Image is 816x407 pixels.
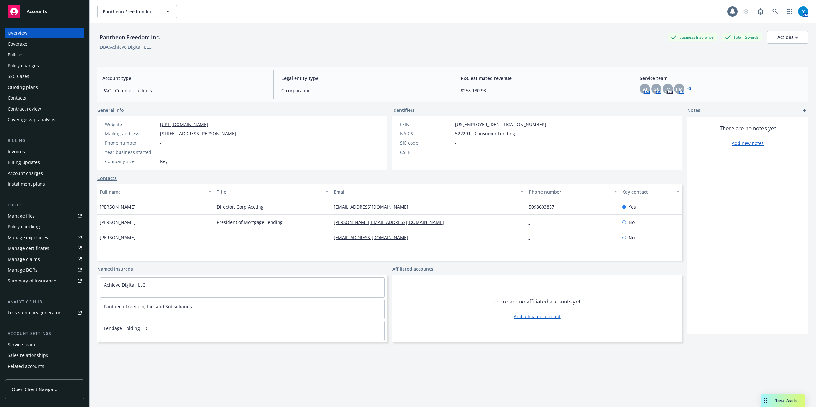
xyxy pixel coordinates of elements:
[8,308,61,318] div: Loss summary generator
[493,298,581,305] span: There are no affiliated accounts yet
[105,121,157,128] div: Website
[687,107,700,114] span: Notes
[392,107,415,113] span: Identifiers
[8,146,25,157] div: Invoices
[100,203,135,210] span: [PERSON_NAME]
[334,189,517,195] div: Email
[5,3,84,20] a: Accounts
[5,308,84,318] a: Loss summary generator
[8,168,43,178] div: Account charges
[8,232,48,243] div: Manage exposures
[798,6,808,17] img: photo
[777,31,798,43] div: Actions
[769,5,782,18] a: Search
[27,9,47,14] span: Accounts
[461,87,624,94] span: $258,130.98
[5,28,84,38] a: Overview
[8,179,45,189] div: Installment plans
[5,243,84,253] a: Manage certificates
[105,139,157,146] div: Phone number
[104,325,149,331] a: Lendage Holding LLC
[8,50,24,60] div: Policies
[281,75,445,82] span: Legal entity type
[8,211,35,221] div: Manage files
[5,222,84,232] a: Policy checking
[761,394,769,407] div: Drag to move
[529,219,535,225] a: -
[5,232,84,243] a: Manage exposures
[217,189,322,195] div: Title
[331,184,526,199] button: Email
[5,361,84,371] a: Related accounts
[8,222,40,232] div: Policy checking
[8,28,27,38] div: Overview
[400,130,453,137] div: NAICS
[5,265,84,275] a: Manage BORs
[214,184,331,199] button: Title
[334,234,413,240] a: [EMAIL_ADDRESS][DOMAIN_NAME]
[653,86,659,92] span: GC
[529,234,535,240] a: -
[334,219,449,225] a: [PERSON_NAME][EMAIL_ADDRESS][DOMAIN_NAME]
[761,394,805,407] button: Nova Assist
[104,303,192,310] a: Pantheon Freedom, Inc. and Subsidiaries
[100,189,205,195] div: Full name
[5,211,84,221] a: Manage files
[97,266,133,272] a: Named insureds
[103,8,158,15] span: Pantheon Freedom Inc.
[97,5,177,18] button: Pantheon Freedom Inc.
[217,219,283,225] span: President of Mortgage Lending
[5,350,84,361] a: Sales relationships
[8,71,29,82] div: SSC Cases
[514,313,561,320] a: Add affiliated account
[334,204,413,210] a: [EMAIL_ADDRESS][DOMAIN_NAME]
[400,149,453,155] div: CSLB
[8,243,49,253] div: Manage certificates
[629,219,635,225] span: No
[100,44,151,50] div: DBA: Achieve Digital, LLC
[160,139,162,146] span: -
[754,5,767,18] a: Report a Bug
[8,115,55,125] div: Coverage gap analysis
[100,219,135,225] span: [PERSON_NAME]
[5,331,84,337] div: Account settings
[640,75,803,82] span: Service team
[8,372,39,382] div: Client features
[5,299,84,305] div: Analytics hub
[5,61,84,71] a: Policy changes
[5,82,84,92] a: Quoting plans
[8,157,40,168] div: Billing updates
[643,86,647,92] span: AJ
[5,202,84,208] div: Tools
[5,115,84,125] a: Coverage gap analysis
[281,87,445,94] span: C-corporation
[8,61,39,71] div: Policy changes
[5,39,84,49] a: Coverage
[526,184,620,199] button: Phone number
[400,139,453,146] div: SIC code
[8,350,48,361] div: Sales relationships
[5,146,84,157] a: Invoices
[720,125,776,132] span: There are no notes yet
[160,149,162,155] span: -
[455,130,515,137] span: 522291 - Consumer Lending
[665,86,671,92] span: JM
[732,140,764,146] a: Add new notes
[5,372,84,382] a: Client features
[102,75,266,82] span: Account type
[8,361,44,371] div: Related accounts
[160,158,168,165] span: Key
[8,265,38,275] div: Manage BORs
[97,175,117,182] a: Contacts
[217,203,264,210] span: Director, Corp Accting
[8,339,35,350] div: Service team
[5,50,84,60] a: Policies
[8,39,27,49] div: Coverage
[455,149,457,155] span: -
[5,138,84,144] div: Billing
[8,82,38,92] div: Quoting plans
[668,33,717,41] div: Business Insurance
[5,179,84,189] a: Installment plans
[783,5,796,18] a: Switch app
